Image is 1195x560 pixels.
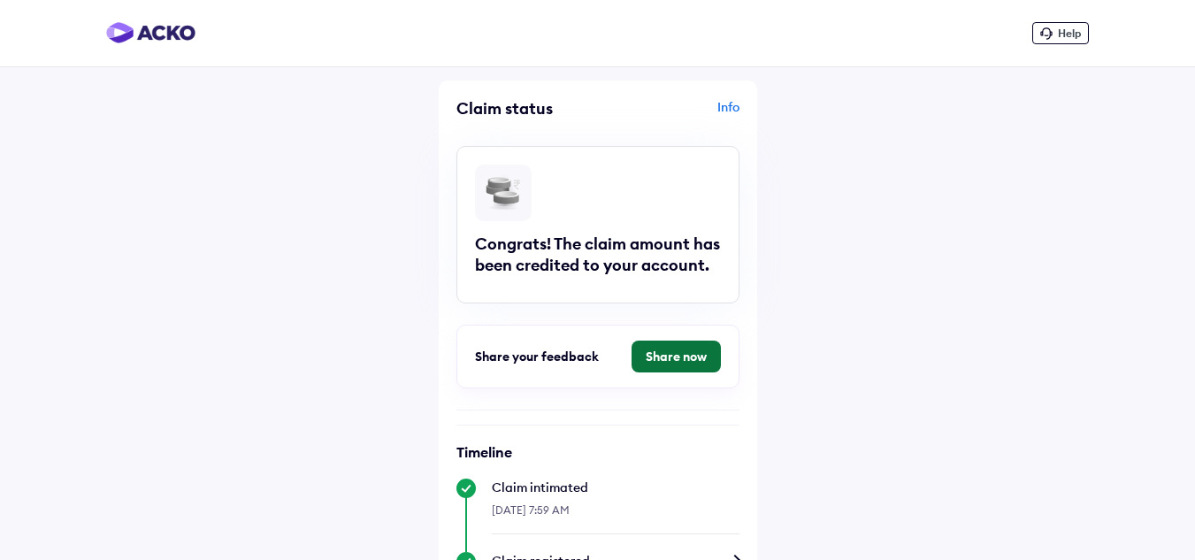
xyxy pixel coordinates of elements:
img: horizontal-gradient.png [106,22,195,43]
div: Congrats! The claim amount has been credited to your account. [475,234,721,276]
div: Claim status [456,98,594,119]
div: Claim intimated [492,479,739,496]
div: [DATE] 7:59 AM [492,496,739,534]
h6: Timeline [456,443,739,461]
div: Info [602,98,739,132]
span: Share your feedback [475,349,599,364]
button: Share now [632,341,721,372]
span: Help [1058,27,1081,40]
